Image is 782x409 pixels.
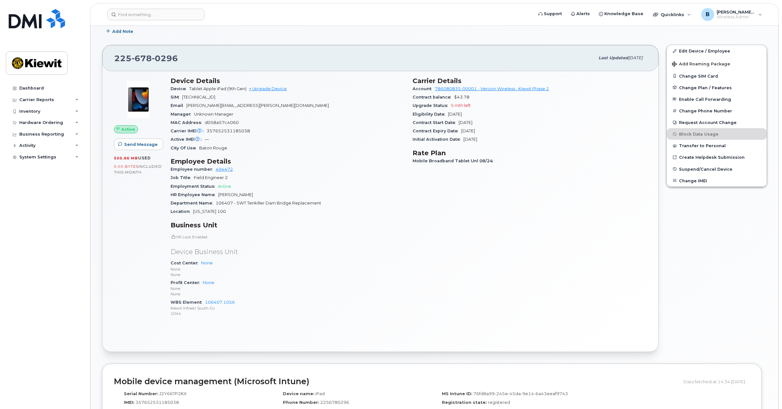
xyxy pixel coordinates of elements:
[135,400,179,405] span: 357652531185038
[315,391,325,396] span: iPad
[171,112,194,117] span: Manager
[667,151,767,163] a: Create Helpdesk Submission
[114,138,163,150] button: Send Message
[152,53,178,63] span: 0296
[171,201,216,205] span: Department Name
[119,80,158,119] img: image20231002-3703462-17fd4bd.jpeg
[667,57,767,70] button: Add Roaming Package
[717,9,755,14] span: [PERSON_NAME].[PERSON_NAME]
[604,11,643,17] span: Knowledge Base
[171,103,186,108] span: Email
[216,167,233,172] a: 494472
[679,97,731,101] span: Enable Call Forwarding
[182,95,215,100] span: [TECHNICAL_ID]
[488,400,510,405] span: registered
[199,146,227,150] span: Baton Rouge
[102,25,139,37] button: Add Note
[413,103,451,108] span: Upgrade Status
[171,146,199,150] span: City Of Use
[171,175,194,180] span: Job Title
[667,163,767,175] button: Suspend/Cancel Device
[171,311,405,316] p: 1044
[205,137,209,142] span: —
[413,77,647,85] h3: Carrier Details
[599,55,628,60] span: Last updated
[132,53,152,63] span: 678
[717,14,755,20] span: Wireless Admin
[679,85,732,90] span: Change Plan / Features
[628,55,643,60] span: [DATE]
[667,128,767,140] button: Block Data Usage
[413,149,647,157] h3: Rate Plan
[124,141,158,147] span: Send Message
[171,95,182,100] span: SIM
[171,157,405,165] h3: Employee Details
[594,7,648,20] a: Knowledge Base
[194,175,228,180] span: Field Engineer 2
[186,103,329,108] span: [PERSON_NAME][EMAIL_ADDRESS][PERSON_NAME][DOMAIN_NAME]
[448,112,462,117] span: [DATE]
[320,400,349,405] span: 2256780296
[171,272,405,277] p: None
[171,128,207,133] span: Carrier IMEI
[194,112,233,117] span: Unknown Manager
[138,156,151,160] span: used
[218,192,253,197] span: [PERSON_NAME]
[171,286,405,291] p: None
[107,9,205,20] input: Find something...
[171,247,405,257] p: Device Business Unit
[201,261,213,265] a: None
[171,120,205,125] span: MAC Address
[114,164,138,169] span: 0.00 Bytes
[193,209,226,214] span: [US_STATE] 100
[661,12,684,17] span: Quicklinks
[171,261,201,265] span: Cost Center
[672,62,730,68] span: Add Roaming Package
[648,8,695,21] div: Quicklinks
[566,7,594,20] a: Alerts
[205,300,235,305] a: 106407.1056
[413,137,463,142] span: Initial Activation Date
[114,164,162,175] span: included this month
[667,175,767,186] button: Change IMEI
[454,95,470,100] span: $43.78
[171,221,405,229] h3: Business Unit
[667,45,767,57] a: Edit Device / Employee
[171,86,189,91] span: Device
[667,117,767,128] button: Request Account Change
[283,399,319,405] label: Phone Number:
[706,11,710,18] span: B
[534,7,566,20] a: Support
[216,201,321,205] span: 106407 - SWT Tenkiller Dam Bridge Replacement
[667,70,767,82] button: Change SIM Card
[171,167,216,172] span: Employee number
[189,86,247,91] span: Tablet Apple iPad (9th Gen)
[171,305,405,311] p: Kiewit Infrastr South Co
[576,11,590,17] span: Alerts
[413,158,496,163] span: Mobile Broadband Tablet Unl 08/24
[442,399,487,405] label: Registration state:
[203,280,214,285] a: None
[171,291,405,297] p: None
[473,391,568,396] span: 76fd8a99-245e-45da-9e14-6a43eeaf9743
[667,105,767,117] button: Change Phone Number
[435,86,549,91] a: 786080835-00001 - Verizon Wireless - Kiewit Phase 2
[413,86,435,91] span: Account
[171,234,405,240] p: HR Lock Enabled
[463,137,477,142] span: [DATE]
[171,266,405,272] p: None
[207,128,250,133] span: 357652531185038
[121,126,135,132] span: Active
[451,103,471,108] span: 5 mth left
[413,95,454,100] span: Contract balance
[159,391,187,396] span: J2Y66TP2KX
[171,192,218,197] span: HR Employee Name
[283,391,314,397] label: Device name:
[697,8,767,21] div: Brandi.Andre
[114,53,178,63] span: 225
[413,112,448,117] span: Eligibility Date
[754,381,777,404] iframe: Messenger Launcher
[171,280,203,285] span: Profit Center
[413,128,461,133] span: Contract Expiry Date
[114,377,679,386] h2: Mobile device management (Microsoft Intune)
